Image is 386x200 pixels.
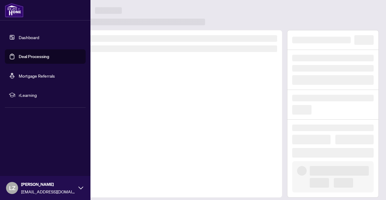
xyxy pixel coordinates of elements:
[21,181,75,188] span: [PERSON_NAME]
[19,54,49,59] a: Deal Processing
[19,92,81,98] span: rLearning
[21,188,75,195] span: [EMAIL_ADDRESS][DOMAIN_NAME]
[5,3,24,17] img: logo
[19,73,55,78] a: Mortgage Referrals
[9,184,15,192] span: LZ
[19,35,39,40] a: Dashboard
